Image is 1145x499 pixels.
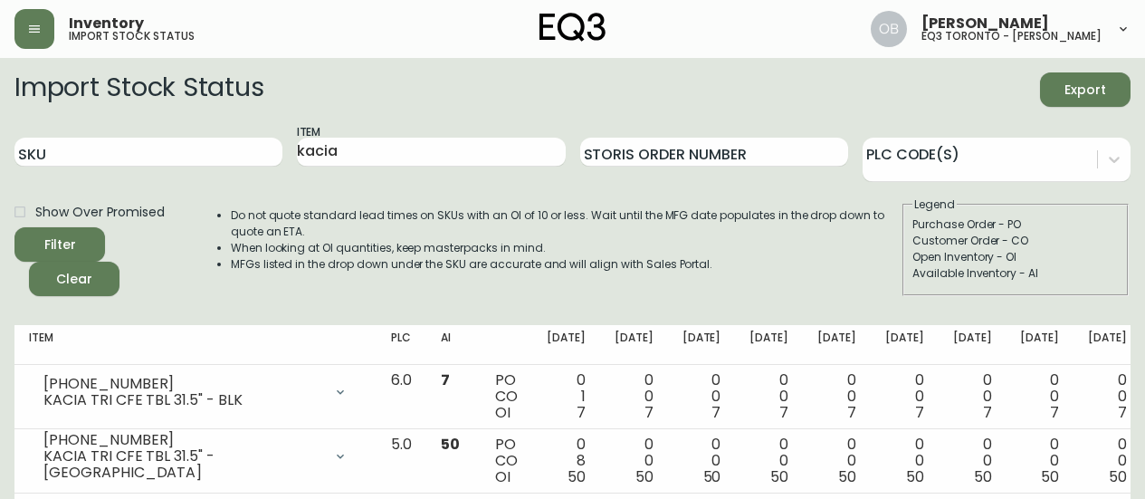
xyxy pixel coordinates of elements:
[735,325,803,365] th: [DATE]
[1088,372,1127,421] div: 0 0
[983,402,992,423] span: 7
[615,437,654,485] div: 0 0
[43,268,105,291] span: Clear
[43,432,322,448] div: [PHONE_NUMBER]
[803,325,871,365] th: [DATE]
[377,429,426,494] td: 5.0
[532,325,600,365] th: [DATE]
[779,402,788,423] span: 7
[847,402,856,423] span: 7
[953,372,992,421] div: 0 0
[14,72,263,107] h2: Import Stock Status
[921,16,1049,31] span: [PERSON_NAME]
[1020,437,1059,485] div: 0 0
[426,325,481,365] th: AI
[668,325,736,365] th: [DATE]
[711,402,720,423] span: 7
[885,437,924,485] div: 0 0
[906,466,924,487] span: 50
[568,466,586,487] span: 50
[1050,402,1059,423] span: 7
[974,466,992,487] span: 50
[29,437,362,476] div: [PHONE_NUMBER]KACIA TRI CFE TBL 31.5" - [GEOGRAPHIC_DATA]
[231,207,901,240] li: Do not quote standard lead times on SKUs with an OI of 10 or less. Wait until the MFG date popula...
[539,13,606,42] img: logo
[953,437,992,485] div: 0 0
[871,11,907,47] img: 8e0065c524da89c5c924d5ed86cfe468
[29,372,362,412] div: [PHONE_NUMBER]KACIA TRI CFE TBL 31.5" - BLK
[912,233,1119,249] div: Customer Order - CO
[231,256,901,273] li: MFGs listed in the drop down under the SKU are accurate and will align with Sales Portal.
[1118,402,1127,423] span: 7
[817,372,856,421] div: 0 0
[1020,372,1059,421] div: 0 0
[1088,437,1127,485] div: 0 0
[43,376,322,392] div: [PHONE_NUMBER]
[495,466,510,487] span: OI
[1073,325,1141,365] th: [DATE]
[69,16,144,31] span: Inventory
[915,402,924,423] span: 7
[441,434,460,455] span: 50
[912,197,957,213] legend: Legend
[441,369,450,390] span: 7
[69,31,195,42] h5: import stock status
[912,249,1119,265] div: Open Inventory - OI
[635,466,654,487] span: 50
[1054,79,1116,101] span: Export
[682,372,721,421] div: 0 0
[35,203,165,222] span: Show Over Promised
[547,437,586,485] div: 0 8
[14,325,377,365] th: Item
[495,437,518,485] div: PO CO
[1006,325,1073,365] th: [DATE]
[912,265,1119,282] div: Available Inventory - AI
[749,437,788,485] div: 0 0
[921,31,1102,42] h5: eq3 toronto - [PERSON_NAME]
[838,466,856,487] span: 50
[939,325,1007,365] th: [DATE]
[377,325,426,365] th: PLC
[1041,466,1059,487] span: 50
[495,372,518,421] div: PO CO
[577,402,586,423] span: 7
[1040,72,1131,107] button: Export
[749,372,788,421] div: 0 0
[43,448,322,481] div: KACIA TRI CFE TBL 31.5" - [GEOGRAPHIC_DATA]
[817,437,856,485] div: 0 0
[377,365,426,429] td: 6.0
[1109,466,1127,487] span: 50
[885,372,924,421] div: 0 0
[29,262,119,296] button: Clear
[43,392,322,408] div: KACIA TRI CFE TBL 31.5" - BLK
[912,216,1119,233] div: Purchase Order - PO
[495,402,510,423] span: OI
[547,372,586,421] div: 0 1
[871,325,939,365] th: [DATE]
[703,466,721,487] span: 50
[770,466,788,487] span: 50
[644,402,654,423] span: 7
[231,240,901,256] li: When looking at OI quantities, keep masterpacks in mind.
[14,227,105,262] button: Filter
[600,325,668,365] th: [DATE]
[615,372,654,421] div: 0 0
[682,437,721,485] div: 0 0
